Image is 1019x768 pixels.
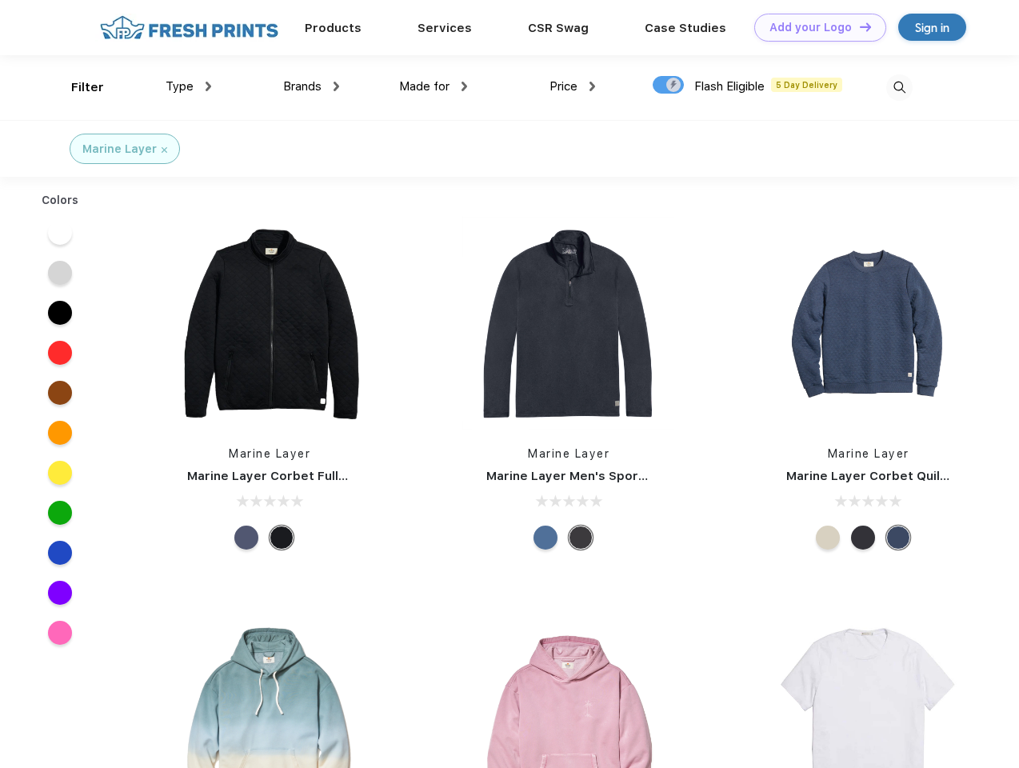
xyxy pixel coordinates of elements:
div: Charcoal [569,526,593,550]
span: Made for [399,79,450,94]
div: Sign in [915,18,949,37]
a: Marine Layer Corbet Full-Zip Jacket [187,469,409,483]
span: Flash Eligible [694,79,765,94]
div: Deep Denim [533,526,557,550]
div: Marine Layer [82,141,157,158]
div: Charcoal [851,526,875,550]
a: Products [305,21,362,35]
img: desktop_search.svg [886,74,913,101]
a: Marine Layer [229,447,310,460]
a: Marine Layer [828,447,909,460]
div: Colors [30,192,91,209]
div: Black [270,526,294,550]
img: dropdown.png [462,82,467,91]
div: Navy [234,526,258,550]
img: dropdown.png [334,82,339,91]
div: Add your Logo [769,21,852,34]
img: func=resize&h=266 [762,217,975,430]
span: 5 Day Delivery [771,78,842,92]
img: func=resize&h=266 [163,217,376,430]
div: Filter [71,78,104,97]
img: func=resize&h=266 [462,217,675,430]
img: filter_cancel.svg [162,147,167,153]
span: Type [166,79,194,94]
a: CSR Swag [528,21,589,35]
a: Sign in [898,14,966,41]
div: Oat Heather [816,526,840,550]
img: fo%20logo%202.webp [95,14,283,42]
img: DT [860,22,871,31]
a: Marine Layer [528,447,609,460]
span: Price [549,79,577,94]
img: dropdown.png [589,82,595,91]
a: Services [418,21,472,35]
div: Navy Heather [886,526,910,550]
a: Marine Layer Men's Sport Quarter Zip [486,469,718,483]
img: dropdown.png [206,82,211,91]
span: Brands [283,79,322,94]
